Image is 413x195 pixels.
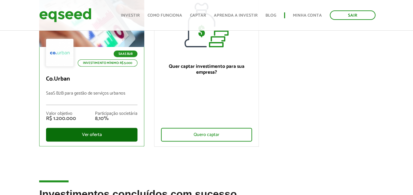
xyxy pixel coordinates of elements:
[95,112,137,116] div: Participação societária
[161,128,252,142] div: Quero captar
[330,10,375,20] a: Sair
[293,13,322,18] a: Minha conta
[214,13,258,18] a: Aprenda a investir
[78,59,137,67] p: Investimento mínimo: R$ 5.000
[46,128,137,142] div: Ver oferta
[190,13,206,18] a: Captar
[148,13,182,18] a: Como funciona
[39,7,91,24] img: EqSeed
[265,13,276,18] a: Blog
[46,76,137,83] p: Co.Urban
[114,51,137,57] p: SaaS B2B
[121,13,140,18] a: Investir
[95,116,137,121] div: 8,10%
[161,64,252,75] p: Quer captar investimento para sua empresa?
[46,112,76,116] div: Valor objetivo
[46,116,76,121] div: R$ 1.200.000
[46,91,137,105] p: SaaS B2B para gestão de serviços urbanos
